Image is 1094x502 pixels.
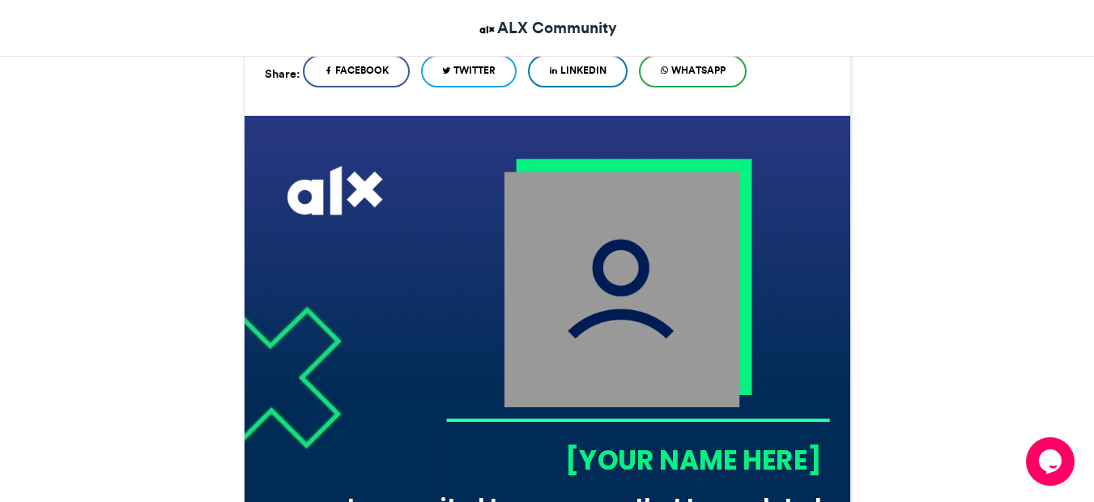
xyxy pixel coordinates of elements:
a: ALX Community [477,16,617,40]
img: user_filled.png [504,172,739,407]
a: WhatsApp [639,55,747,87]
a: Twitter [421,55,517,87]
a: LinkedIn [528,55,628,87]
iframe: chat widget [1026,437,1078,486]
h5: Share: [265,63,300,84]
span: Facebook [335,63,389,78]
a: Facebook [303,55,410,87]
span: WhatsApp [671,63,726,78]
span: LinkedIn [560,63,607,78]
img: ALX Community [477,19,497,40]
div: [YOUR NAME HERE] [445,441,821,479]
span: Twitter [453,63,496,78]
